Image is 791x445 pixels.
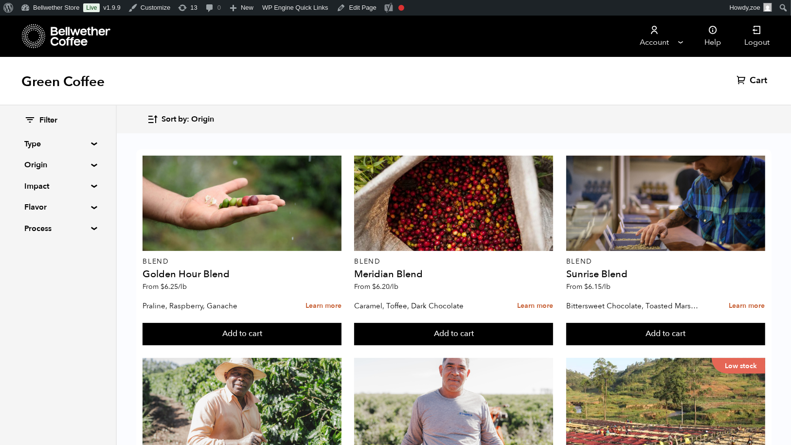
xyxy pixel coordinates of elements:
[750,4,760,11] span: zoe
[24,159,91,171] summary: Origin
[566,258,765,265] p: Blend
[517,296,553,317] a: Learn more
[354,282,398,291] span: From
[372,282,398,291] bdi: 6.20
[566,282,611,291] span: From
[24,138,91,150] summary: Type
[390,282,398,291] span: /lb
[147,108,214,131] button: Sort by: Origin
[143,282,187,291] span: From
[750,75,767,87] span: Cart
[306,296,342,317] a: Learn more
[39,115,57,126] span: Filter
[24,201,91,213] summary: Flavor
[162,114,214,125] span: Sort by: Origin
[737,75,770,87] a: Cart
[143,299,278,313] p: Praline, Raspberry, Ganache
[566,269,765,279] h4: Sunrise Blend
[83,3,100,12] a: Live
[602,282,611,291] span: /lb
[354,258,553,265] p: Blend
[24,223,91,234] summary: Process
[354,299,489,313] p: Caramel, Toffee, Dark Chocolate
[584,282,588,291] span: $
[372,282,376,291] span: $
[143,258,342,265] p: Blend
[161,282,164,291] span: $
[354,323,553,345] button: Add to cart
[24,180,91,192] summary: Impact
[161,282,187,291] bdi: 6.25
[729,296,765,317] a: Learn more
[566,323,765,345] button: Add to cart
[143,269,342,279] h4: Golden Hour Blend
[398,5,404,11] div: Focus keyphrase not set
[566,299,701,313] p: Bittersweet Chocolate, Toasted Marshmallow, Candied Orange, Praline
[354,269,553,279] h4: Meridian Blend
[143,323,342,345] button: Add to cart
[21,73,105,90] h1: Green Coffee
[625,16,684,57] a: Account
[712,358,765,374] p: Low stock
[733,16,781,57] a: Logout
[584,282,611,291] bdi: 6.15
[178,282,187,291] span: /lb
[693,16,733,57] a: Help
